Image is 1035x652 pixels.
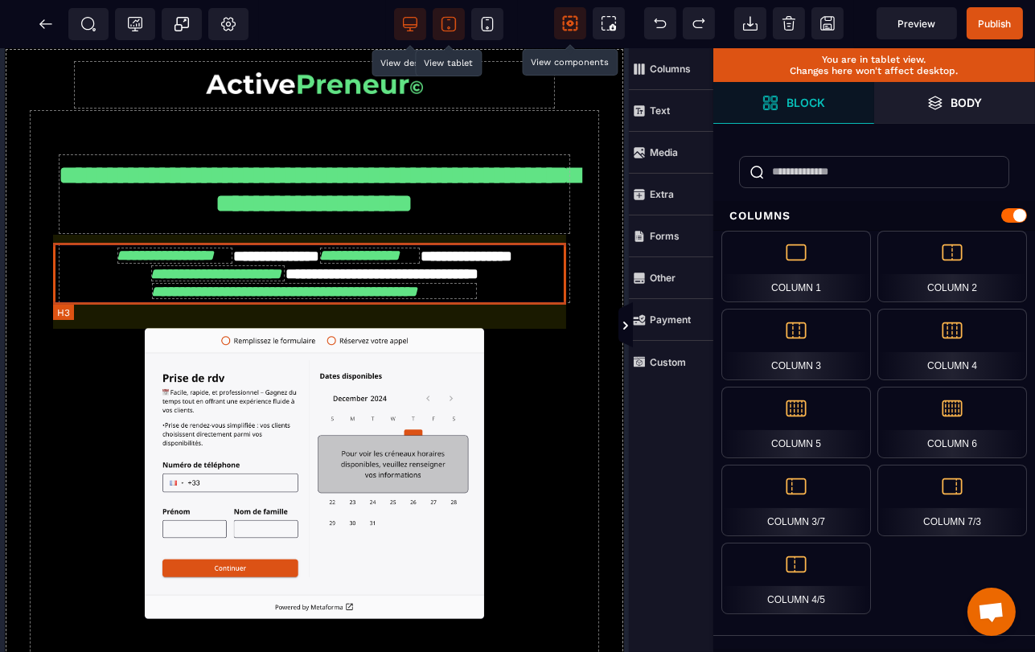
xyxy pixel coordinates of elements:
[650,63,691,75] strong: Columns
[650,188,674,200] strong: Extra
[877,465,1027,536] div: Column 7/3
[174,16,190,32] span: Popup
[115,8,155,40] span: Tracking code
[967,7,1023,39] span: Save
[713,302,729,351] span: Toggle Views
[874,82,1035,124] span: Open Layers
[394,8,426,40] span: View desktop
[811,7,844,39] span: Save
[773,7,805,39] span: Clear
[721,54,1027,65] p: You are in tablet view.
[877,231,1027,302] div: Column 2
[650,230,680,242] strong: Forms
[650,272,676,284] strong: Other
[593,7,625,39] span: Screenshot
[650,146,678,158] strong: Media
[734,7,766,39] span: Open Import Webpage
[629,215,713,257] span: Forms
[68,8,109,40] span: Seo meta data
[877,387,1027,458] div: Column 6
[629,299,713,341] span: Payment
[127,16,143,32] span: Tracking
[471,8,503,40] span: View mobile
[721,65,1027,76] p: Changes here won't affect desktop.
[201,24,418,46] img: 7b87ecaa6c95394209cf9458865daa2d_ActivePreneur%C2%A9.png
[629,132,713,174] span: Media
[713,201,1035,231] div: Columns
[713,82,874,124] span: Open Blocks
[644,7,676,39] span: Undo
[721,309,871,380] div: Column 3
[877,309,1027,380] div: Column 4
[650,105,670,117] strong: Text
[978,18,1011,30] span: Publish
[897,18,935,30] span: Preview
[967,588,1016,636] div: Mở cuộc trò chuyện
[629,90,713,132] span: Text
[629,174,713,215] span: Extra
[951,96,983,109] strong: Body
[721,465,871,536] div: Column 3/7
[650,356,686,368] strong: Custom
[721,387,871,458] div: Column 5
[721,543,871,614] div: Column 4/5
[30,8,62,40] span: Back
[140,280,480,570] img: 09952155035f594fdb566f33720bf394_Capture_d%E2%80%99e%CC%81cran_2024-12-05_a%CC%80_16.47.36.png
[220,16,236,32] span: Setting Body
[554,7,586,39] span: View components
[629,257,713,299] span: Other
[433,8,465,40] span: View tablet
[877,7,957,39] span: Preview
[629,341,713,383] span: Custom Block
[629,48,713,90] span: Columns
[208,8,248,40] span: Favicon
[162,8,202,40] span: Create Alert Modal
[80,16,97,32] span: SEO
[683,7,715,39] span: Redo
[721,231,871,302] div: Column 1
[787,96,825,109] strong: Block
[650,314,691,326] strong: Payment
